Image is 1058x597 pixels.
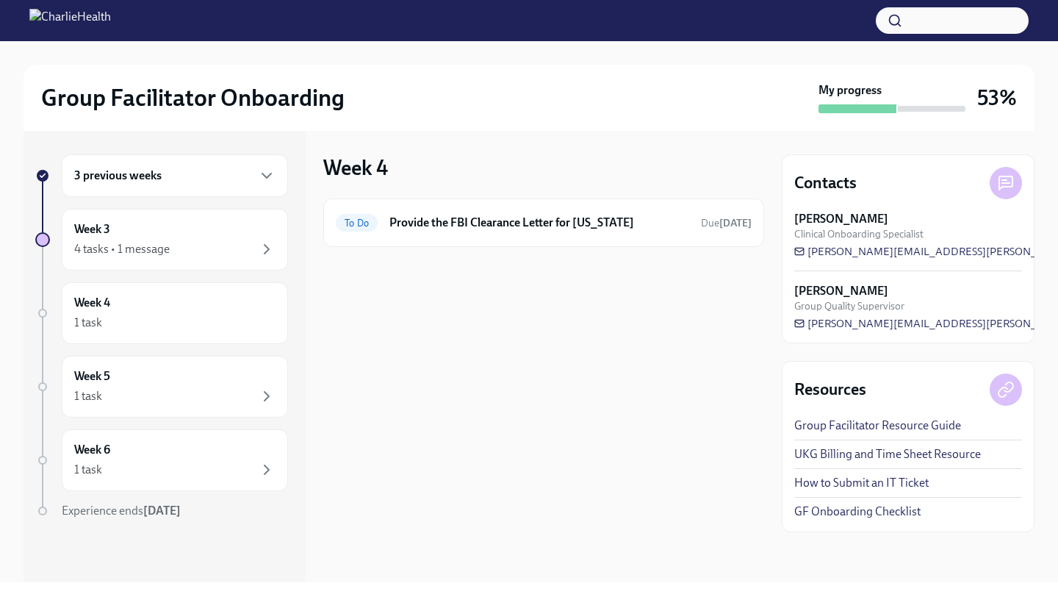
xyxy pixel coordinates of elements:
h2: Group Facilitator Onboarding [41,83,345,112]
a: Week 61 task [35,429,288,491]
a: Group Facilitator Resource Guide [794,418,961,434]
strong: My progress [818,82,882,99]
a: Week 51 task [35,356,288,418]
a: UKG Billing and Time Sheet Resource [794,446,981,462]
h3: Week 4 [323,154,388,181]
div: 3 previous weeks [62,154,288,197]
a: How to Submit an IT Ticket [794,475,929,491]
h6: Week 3 [74,221,110,237]
div: 1 task [74,315,102,331]
span: Due [701,217,752,229]
h6: 3 previous weeks [74,168,162,184]
h3: 53% [977,85,1017,111]
div: 4 tasks • 1 message [74,241,170,257]
a: Week 34 tasks • 1 message [35,209,288,271]
strong: [PERSON_NAME] [794,283,888,299]
span: October 8th, 2025 10:00 [701,216,752,230]
h6: Provide the FBI Clearance Letter for [US_STATE] [389,215,689,231]
a: GF Onboarding Checklist [794,504,921,520]
h6: Week 5 [74,368,110,385]
h4: Contacts [794,172,857,194]
h6: Week 6 [74,442,110,458]
span: Experience ends [62,504,181,518]
span: Group Quality Supervisor [794,299,904,313]
a: To DoProvide the FBI Clearance Letter for [US_STATE]Due[DATE] [336,211,752,235]
a: Week 41 task [35,282,288,344]
strong: [DATE] [719,217,752,229]
div: 1 task [74,462,102,478]
strong: [DATE] [143,504,181,518]
strong: [PERSON_NAME] [794,211,888,227]
div: 1 task [74,388,102,404]
span: To Do [336,218,378,229]
h4: Resources [794,379,866,401]
img: CharlieHealth [29,9,111,32]
h6: Week 4 [74,295,110,311]
span: Clinical Onboarding Specialist [794,227,924,241]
